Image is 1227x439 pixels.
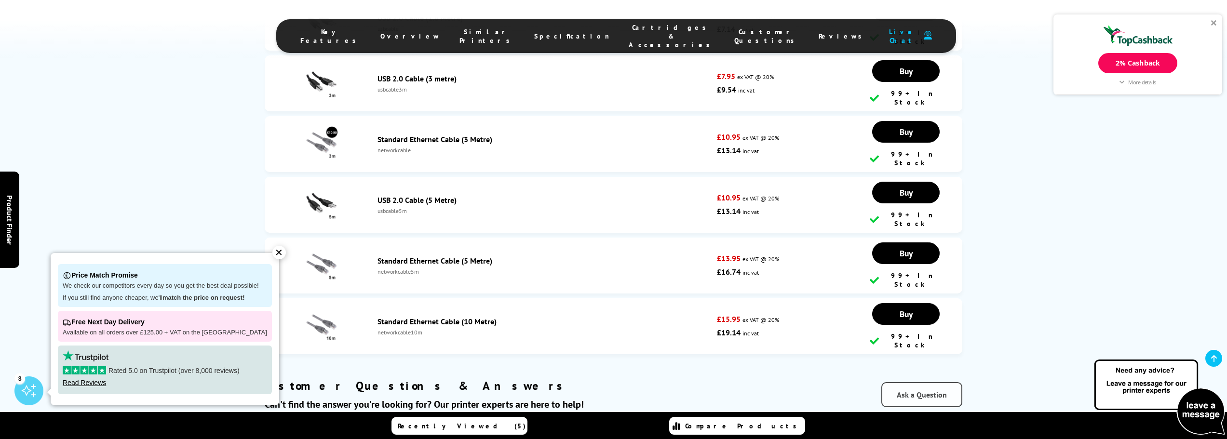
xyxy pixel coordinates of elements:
[272,246,286,259] div: ✕
[5,195,14,244] span: Product Finder
[742,147,759,155] span: inc vat
[63,329,267,337] p: Available on all orders over £125.00 + VAT on the [GEOGRAPHIC_DATA]
[304,248,338,281] img: Standard Ethernet Cable (5 Metre)
[378,256,492,266] a: Standard Ethernet Cable (5 Metre)
[398,422,526,430] span: Recently Viewed (5)
[63,316,267,329] p: Free Next Day Delivery
[717,146,741,155] strong: £13.14
[717,328,741,337] strong: £19.14
[870,211,942,228] div: 99+ In Stock
[669,417,805,435] a: Compare Products
[304,308,338,342] img: Standard Ethernet Cable (10 Metre)
[900,66,913,77] span: Buy
[900,126,913,137] span: Buy
[717,85,736,94] strong: £9.54
[304,66,338,99] img: USB 2.0 Cable (3 metre)
[63,294,267,302] p: If you still find anyone cheaper, we'll
[63,350,108,361] img: trustpilot rating
[870,271,942,289] div: 99+ In Stock
[742,316,779,323] span: ex VAT @ 20%
[378,329,712,336] div: networkcable10m
[378,268,712,275] div: networkcable5m
[886,27,919,45] span: Live Chat
[900,308,913,319] span: Buy
[265,398,823,411] div: Can't find the answer you're looking for? Our printer experts are here to help!
[742,134,779,141] span: ex VAT @ 20%
[870,150,942,167] div: 99+ In Stock
[717,71,735,81] strong: £7.95
[717,253,741,263] strong: £13.95
[63,282,267,290] p: We check our competitors every day so you get the best deal possible!
[742,255,779,263] span: ex VAT @ 20%
[737,73,774,80] span: ex VAT @ 20%
[900,248,913,259] span: Buy
[742,269,759,276] span: inc vat
[304,187,338,221] img: USB 2.0 Cable (5 Metre)
[685,422,802,430] span: Compare Products
[162,294,244,301] strong: match the price on request!
[300,27,361,45] span: Key Features
[14,373,25,384] div: 3
[378,74,457,83] a: USB 2.0 Cable (3 metre)
[378,195,457,205] a: USB 2.0 Cable (5 Metre)
[717,132,741,142] strong: £10.95
[63,379,106,386] a: Read Reviews
[391,417,527,435] a: Recently Viewed (5)
[738,87,755,94] span: inc vat
[629,23,715,49] span: Cartridges & Accessories
[900,187,913,198] span: Buy
[870,89,942,106] div: 99+ In Stock
[742,330,759,337] span: inc vat
[924,31,932,40] img: user-headset-duotone.svg
[378,317,497,326] a: Standard Ethernet Cable (10 Metre)
[380,32,440,40] span: Overview
[378,146,712,154] div: networkcable
[717,193,741,202] strong: £10.95
[870,332,942,349] div: 99+ In Stock
[742,208,759,215] span: inc vat
[378,134,492,144] a: Standard Ethernet Cable (3 Metre)
[717,314,741,324] strong: £15.95
[378,86,712,93] div: usbcable3m
[881,382,962,407] a: Ask a Question
[819,32,867,40] span: Reviews
[378,207,712,214] div: usbcable5m
[717,267,741,277] strong: £16.74
[742,195,779,202] span: ex VAT @ 20%
[717,206,741,216] strong: £13.14
[265,378,823,393] h2: Customer Questions & Answers
[63,366,267,375] p: Rated 5.0 on Trustpilot (over 8,000 reviews)
[304,126,338,160] img: Standard Ethernet Cable (3 Metre)
[63,366,106,374] img: stars-5.svg
[734,27,799,45] span: Customer Questions
[63,269,267,282] p: Price Match Promise
[1092,358,1227,437] img: Open Live Chat window
[459,27,515,45] span: Similar Printers
[534,32,609,40] span: Specification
